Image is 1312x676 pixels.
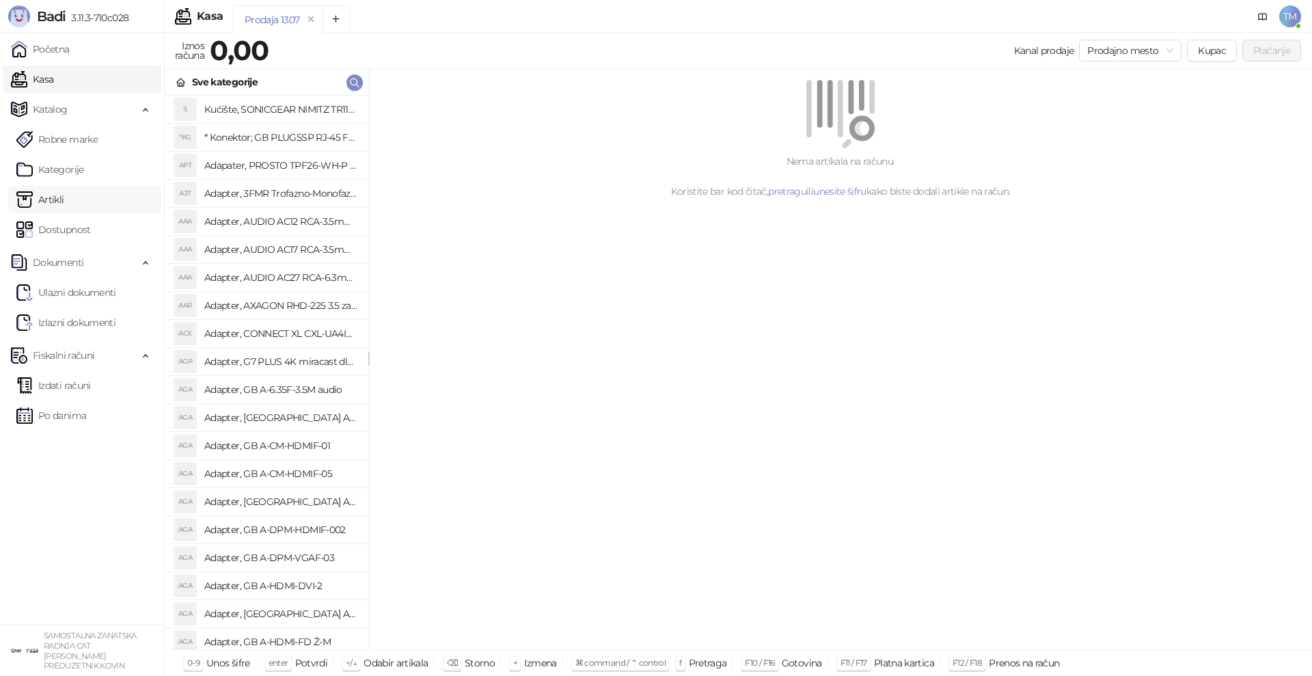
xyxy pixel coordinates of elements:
h4: Adapter, [GEOGRAPHIC_DATA] A-AC-UKEU-001 UK na EU 7.5A [204,407,357,429]
div: Unos šifre [206,654,250,672]
div: Sve kategorije [192,75,258,90]
div: AAA [174,239,196,260]
span: ⌫ [447,658,458,668]
span: Prodajno mesto [1087,40,1173,61]
h4: * Konektor; GB PLUG5SP RJ-45 FTP Kat.5 [204,126,357,148]
div: Prodaja 1307 [245,12,299,27]
div: A3T [174,182,196,204]
span: F11 / F17 [840,658,867,668]
div: Nema artikala na računu. Koristite bar kod čitač, ili kako biste dodali artikle na račun. [385,154,1296,199]
h4: Adapter, 3FMR Trofazno-Monofazni [204,182,357,204]
h4: Adapter, AUDIO AC27 RCA-6.3mm stereo [204,267,357,288]
div: AGP [174,351,196,373]
div: AGA [174,603,196,625]
span: Dokumenti [33,249,83,276]
small: SAMOSTALNA ZANATSKA RADNJA CAT [PERSON_NAME] PREDUZETNIK KOVIN [44,631,137,671]
span: ⌘ command / ⌃ control [575,658,666,668]
div: S [174,98,196,120]
a: Robne marke [16,126,98,153]
div: Kasa [197,11,223,22]
div: AAA [174,211,196,232]
h4: Adapter, [GEOGRAPHIC_DATA] A-CMU3-LAN-05 hub [204,491,357,513]
div: ACX [174,323,196,344]
span: Katalog [33,96,68,123]
span: TM [1279,5,1301,27]
a: Kasa [11,66,53,93]
span: ↑/↓ [346,658,357,668]
a: Izlazni dokumenti [16,309,115,336]
h4: Adapter, GB A-HDMI-FD Ž-M [204,631,357,653]
span: Badi [37,8,66,25]
div: Gotovina [782,654,822,672]
a: unesite šifru [813,185,866,198]
span: 3.11.3-710c028 [66,12,128,24]
div: AGA [174,575,196,597]
span: 0-9 [187,658,200,668]
button: Plaćanje [1242,40,1301,62]
h4: Adapter, GB A-HDMI-DVI-2 [204,575,357,597]
a: pretragu [768,185,806,198]
div: Prenos na račun [989,654,1059,672]
h4: Adapater, PROSTO TPF26-WH-P razdelnik [204,154,357,176]
h4: Adapter, GB A-DPM-HDMIF-002 [204,519,357,541]
div: AGA [174,435,196,457]
h4: Adapter, AXAGON RHD-225 3.5 za 2x2.5 [204,295,357,316]
div: AGA [174,519,196,541]
a: Dokumentacija [1252,5,1274,27]
span: f [679,658,681,668]
img: Logo [8,5,30,27]
a: Kategorije [16,156,84,183]
div: Iznos računa [172,37,207,64]
a: Po danima [16,402,86,429]
span: enter [269,658,288,668]
div: grid [165,96,368,649]
h4: Adapter, GB A-DPM-VGAF-03 [204,547,357,569]
div: Odabir artikala [364,654,428,672]
h4: Adapter, G7 PLUS 4K miracast dlna airplay za TV [204,351,357,373]
h4: Adapter, CONNECT XL CXL-UA4IN1 putni univerzalni [204,323,357,344]
h4: Adapter, AUDIO AC17 RCA-3.5mm stereo [204,239,357,260]
div: Kanal prodaje [1014,43,1074,58]
h4: Adapter, GB A-CM-HDMIF-01 [204,435,357,457]
span: F10 / F16 [745,658,774,668]
span: + [513,658,517,668]
div: Platna kartica [874,654,934,672]
span: F12 / F18 [953,658,982,668]
div: Potvrdi [295,654,328,672]
button: Kupac [1187,40,1237,62]
span: Fiskalni računi [33,342,94,369]
a: Dostupnost [16,216,91,243]
a: Ulazni dokumentiUlazni dokumenti [16,279,116,306]
div: Pretraga [689,654,727,672]
div: AGA [174,407,196,429]
h4: Adapter, [GEOGRAPHIC_DATA] A-HDMI-FC Ž-M [204,603,357,625]
div: AGA [174,631,196,653]
div: APT [174,154,196,176]
div: AGA [174,491,196,513]
button: remove [302,14,320,25]
a: Početna [11,36,70,63]
div: AAR [174,295,196,316]
a: Izdati računi [16,372,91,399]
h4: Adapter, AUDIO AC12 RCA-3.5mm mono [204,211,357,232]
h4: Kućište, SONICGEAR NIMITZ TR1100 belo BEZ napajanja [204,98,357,120]
strong: 0,00 [210,33,269,67]
div: AGA [174,463,196,485]
button: Add tab [323,5,350,33]
div: Storno [465,654,495,672]
h4: Adapter, GB A-CM-HDMIF-05 [204,463,357,485]
div: AGA [174,547,196,569]
div: Izmena [524,654,556,672]
img: 64x64-companyLogo-ae27db6e-dfce-48a1-b68e-83471bd1bffd.png [11,637,38,664]
div: AGA [174,379,196,401]
a: ArtikliArtikli [16,186,64,213]
div: AAA [174,267,196,288]
h4: Adapter, GB A-6.35F-3.5M audio [204,379,357,401]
